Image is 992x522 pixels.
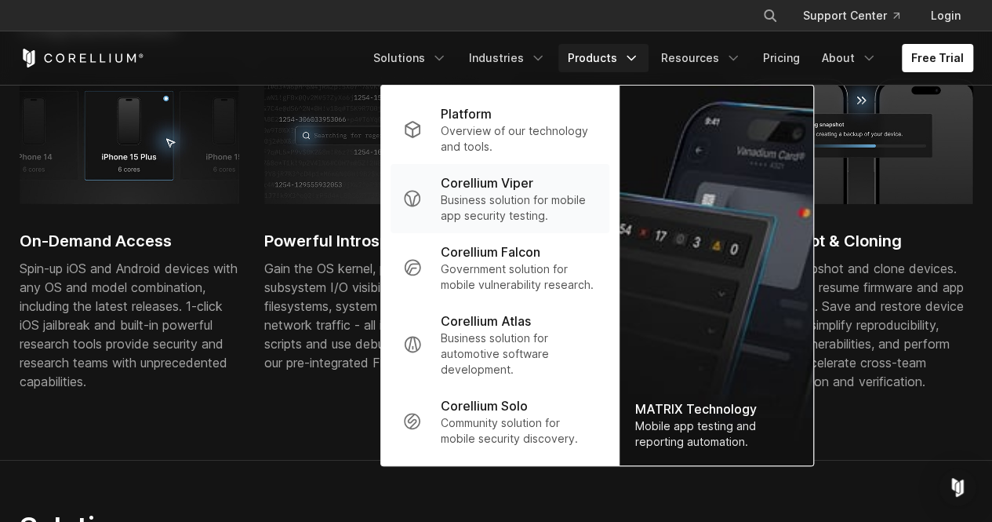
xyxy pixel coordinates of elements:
div: MATRIX Technology [635,400,798,418]
div: Navigation Menu [743,2,973,30]
p: Corellium Viper [441,173,533,192]
a: Solutions [364,44,456,72]
a: Resources [652,44,750,72]
a: Support Center [790,2,912,30]
a: MATRIX Technology Mobile app testing and reporting automation. [620,86,813,465]
div: Spin-up iOS and Android devices with any OS and model combination, including the latest releases.... [20,259,239,391]
p: Corellium Falcon [441,243,540,261]
div: Navigation Menu [364,44,973,72]
button: Search [756,2,784,30]
div: Open Intercom Messenger [939,469,976,506]
p: Business solution for mobile app security testing. [441,192,597,224]
div: Mobile app testing and reporting automation. [635,418,798,450]
a: Pricing [754,44,809,72]
p: Business solution for automotive software development. [441,330,597,378]
a: Login [918,2,973,30]
h2: Snapshot & Cloning [754,229,973,253]
h2: On-Demand Access [20,229,239,253]
div: Gain the OS kernel, processes, and subsystem I/O visibility. View logs, filesystems, system calls... [264,259,484,372]
a: Free Trial [902,44,973,72]
a: About [812,44,886,72]
a: Corellium Home [20,49,144,68]
a: Platform Overview of our technology and tools. [391,95,609,164]
img: Coding illustration [264,67,484,203]
p: Government solution for mobile vulnerability research. [441,261,597,293]
img: Process of taking snapshot and creating a backup of the iPhone virtual device. [754,67,973,203]
p: Platform [441,104,492,123]
a: Corellium Falcon Government solution for mobile vulnerability research. [391,233,609,302]
p: Community solution for mobile security discovery. [441,415,597,447]
div: Easily snapshot and clone devices. Pause and resume firmware and app operations. Save and restore... [754,259,973,391]
img: iPhone 15 Plus; 6 cores [20,67,239,203]
a: Corellium Atlas Business solution for automotive software development. [391,302,609,387]
a: Corellium Viper Business solution for mobile app security testing. [391,164,609,233]
a: Products [558,44,649,72]
a: Corellium Solo Community solution for mobile security discovery. [391,387,609,456]
p: Corellium Solo [441,396,528,415]
p: Corellium Atlas [441,312,531,330]
img: Matrix_WebNav_1x [620,86,813,465]
p: Overview of our technology and tools. [441,123,597,155]
a: Industries [460,44,555,72]
h2: Powerful Introspection [264,229,484,253]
